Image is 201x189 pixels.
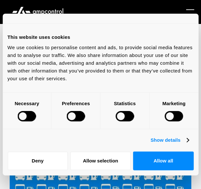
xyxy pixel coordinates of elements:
button: Allow selection [70,151,131,170]
div: menu [179,3,199,21]
strong: Marketing [162,101,186,106]
a: Show details [151,136,189,144]
strong: Necessary [15,101,39,106]
button: Deny [7,151,68,170]
button: Allow all [133,151,194,170]
div: We use cookies to personalise content and ads, to provide social media features and to analyse ou... [7,44,194,83]
strong: Statistics [114,101,136,106]
strong: Preferences [62,101,90,106]
div: This website uses cookies [7,33,194,41]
